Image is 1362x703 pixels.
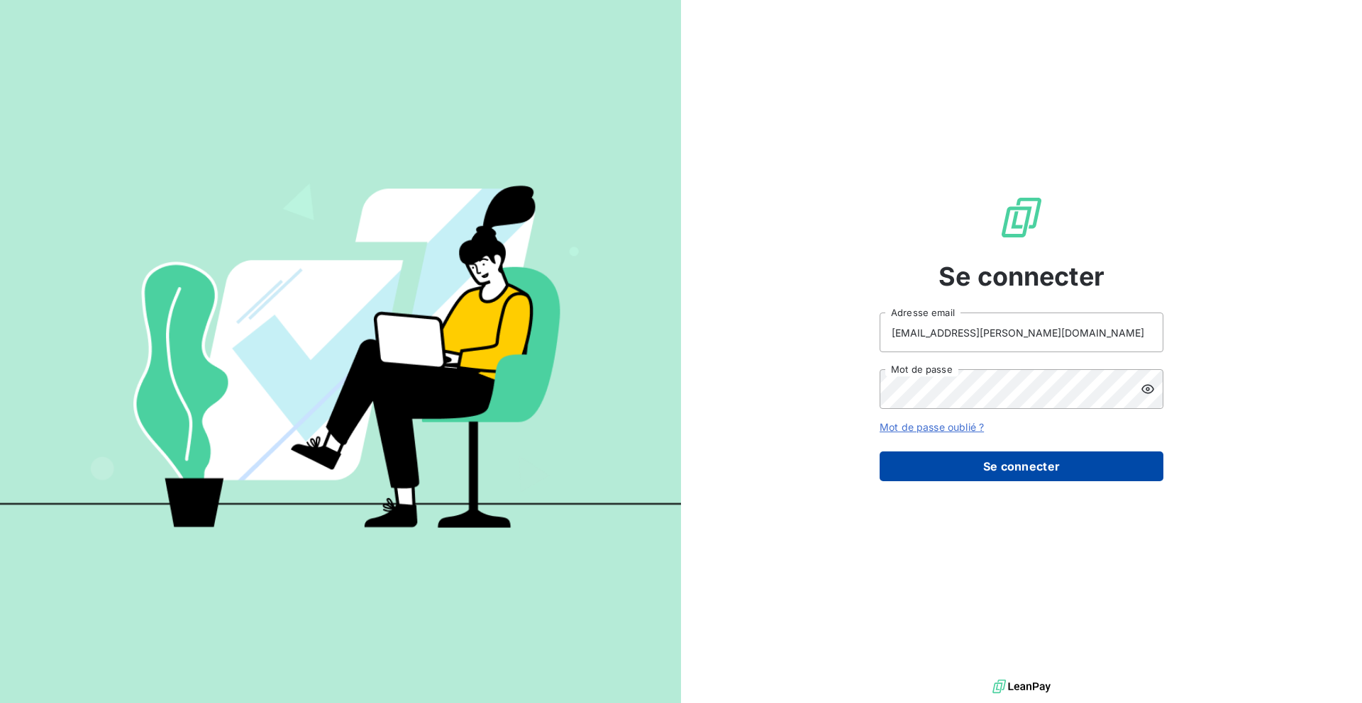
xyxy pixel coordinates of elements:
img: Logo LeanPay [999,195,1044,240]
img: logo [992,676,1051,697]
input: placeholder [880,313,1163,352]
button: Se connecter [880,451,1163,481]
a: Mot de passe oublié ? [880,421,984,433]
span: Se connecter [939,257,1104,296]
